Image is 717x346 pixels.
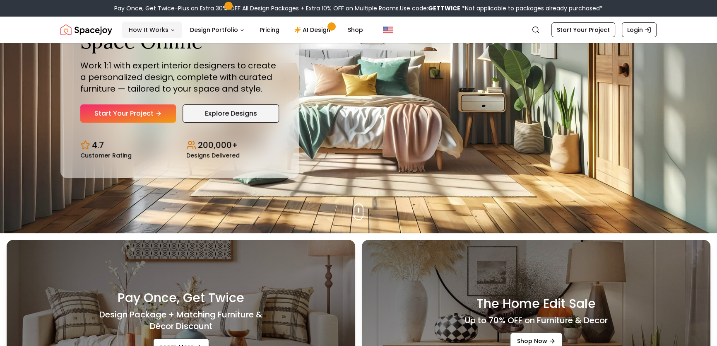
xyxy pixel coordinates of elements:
[551,22,615,37] a: Start Your Project
[288,22,339,38] a: AI Design
[476,296,596,311] h3: The Home Edit Sale
[198,139,238,151] p: 200,000+
[60,17,657,43] nav: Global
[253,22,286,38] a: Pricing
[122,22,182,38] button: How It Works
[88,309,274,332] h4: Design Package + Matching Furniture & Décor Discount
[92,139,104,151] p: 4.7
[341,22,370,38] a: Shop
[122,22,370,38] nav: Main
[186,152,240,158] small: Designs Delivered
[60,22,112,38] img: Spacejoy Logo
[114,4,603,12] div: Pay Once, Get Twice-Plus an Extra 30% OFF All Design Packages + Extra 10% OFF on Multiple Rooms.
[183,104,279,123] a: Explore Designs
[183,22,251,38] button: Design Portfolio
[80,5,279,53] h1: Design Your Dream Space Online
[80,152,132,158] small: Customer Rating
[622,22,657,37] a: Login
[118,290,244,305] h3: Pay Once, Get Twice
[80,104,176,123] a: Start Your Project
[428,4,460,12] b: GETTWICE
[383,25,393,35] img: United States
[80,60,279,94] p: Work 1:1 with expert interior designers to create a personalized design, complete with curated fu...
[60,22,112,38] a: Spacejoy
[80,133,279,158] div: Design stats
[460,4,603,12] span: *Not applicable to packages already purchased*
[400,4,460,12] span: Use code:
[465,315,608,326] h4: Up to 70% OFF on Furniture & Decor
